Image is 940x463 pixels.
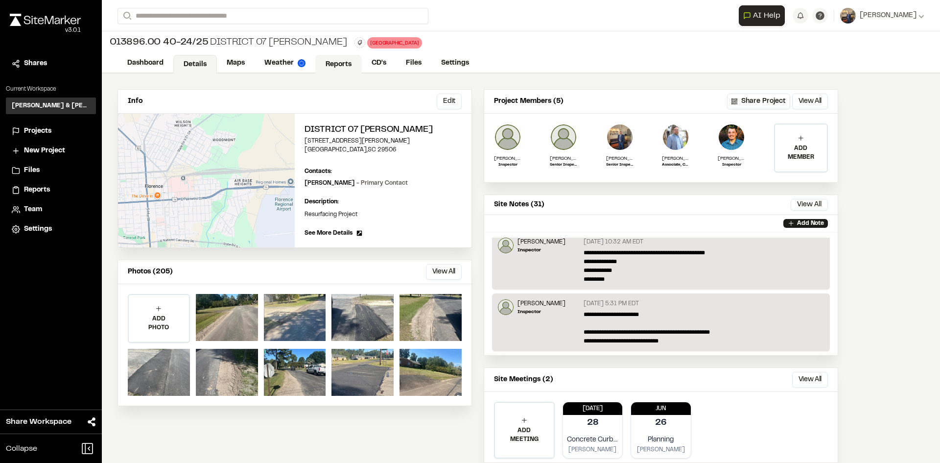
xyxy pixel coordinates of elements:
[791,199,828,211] button: View All
[662,155,689,162] p: [PERSON_NAME] [PERSON_NAME], PE, PMP
[305,210,462,219] p: Resurfacing Project
[305,229,352,238] span: See More Details
[255,54,315,73] a: Weather
[24,204,42,215] span: Team
[173,55,217,73] a: Details
[305,167,332,176] p: Contacts:
[606,162,634,168] p: Senior Inspector
[494,155,521,162] p: [PERSON_NAME]
[117,8,135,24] button: Search
[128,96,142,107] p: Info
[356,181,408,186] span: - Primary Contact
[753,10,780,22] span: AI Help
[567,435,619,445] p: Concrete Curb & Gutter/Concrete Sidewalk
[362,54,396,73] a: CD's
[517,238,565,246] p: [PERSON_NAME]
[431,54,479,73] a: Settings
[10,14,81,26] img: rebrand.png
[550,123,577,151] img: Glenn David Smoak III
[305,123,462,137] h2: District 07 [PERSON_NAME]
[517,299,565,308] p: [PERSON_NAME]
[587,416,598,430] p: 28
[110,35,347,50] div: District 07 [PERSON_NAME]
[797,219,824,228] p: Add Note
[10,26,81,35] div: Oh geez...please don't...
[517,308,565,316] p: Inspector
[631,404,691,413] p: Jun
[217,54,255,73] a: Maps
[655,416,667,430] p: 26
[718,123,745,151] img: Phillip Harrington
[426,264,462,280] button: View All
[718,162,745,168] p: Inspector
[775,144,827,162] p: ADD MEMBER
[12,204,90,215] a: Team
[24,58,47,69] span: Shares
[12,101,90,110] h3: [PERSON_NAME] & [PERSON_NAME] Inc.
[396,54,431,73] a: Files
[550,162,577,168] p: Senior Inspector
[495,426,554,444] p: ADD MEETING
[367,37,422,49] div: [GEOGRAPHIC_DATA]
[498,299,514,315] img: Darby Boykin
[24,185,50,195] span: Reports
[739,5,785,26] button: Open AI Assistant
[12,224,90,235] a: Settings
[6,85,96,94] p: Current Workspace
[128,267,173,277] p: Photos (205)
[606,123,634,151] img: David W Hyatt
[498,238,514,253] img: Darby Boykin
[635,435,687,445] p: Planning
[494,199,544,210] p: Site Notes (31)
[584,238,643,246] p: [DATE] 10:32 AM EDT
[305,197,462,206] p: Description:
[354,37,365,48] button: Edit Tags
[305,137,462,146] p: [STREET_ADDRESS][PERSON_NAME]
[739,5,789,26] div: Open AI Assistant
[12,185,90,195] a: Reports
[606,155,634,162] p: [PERSON_NAME]
[563,404,623,413] p: [DATE]
[305,179,408,188] p: [PERSON_NAME]
[24,165,40,176] span: Files
[635,445,687,454] p: [PERSON_NAME]
[567,445,619,454] p: [PERSON_NAME]
[792,372,828,388] button: View All
[718,155,745,162] p: [PERSON_NAME]
[12,165,90,176] a: Files
[494,123,521,151] img: Darby Boykin
[298,59,305,67] img: precipai.png
[12,126,90,137] a: Projects
[840,8,856,24] img: User
[129,315,189,332] p: ADD PHOTO
[494,374,553,385] p: Site Meetings (2)
[6,443,37,455] span: Collapse
[315,55,362,73] a: Reports
[662,123,689,151] img: J. Mike Simpson Jr., PE, PMP
[12,146,90,156] a: New Project
[584,299,639,308] p: [DATE] 5:31 PM EDT
[550,155,577,162] p: [PERSON_NAME] III
[860,10,916,21] span: [PERSON_NAME]
[662,162,689,168] p: Associate, CEI
[305,146,462,154] p: [GEOGRAPHIC_DATA] , SC 29506
[494,162,521,168] p: Inspector
[517,246,565,254] p: Inspector
[727,94,790,109] button: Share Project
[792,94,828,109] button: View All
[117,54,173,73] a: Dashboard
[110,35,208,50] span: 013896.00 40-24/25
[6,416,71,428] span: Share Workspace
[12,58,90,69] a: Shares
[840,8,924,24] button: [PERSON_NAME]
[24,146,65,156] span: New Project
[24,126,51,137] span: Projects
[494,96,564,107] p: Project Members (5)
[24,224,52,235] span: Settings
[437,94,462,109] button: Edit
